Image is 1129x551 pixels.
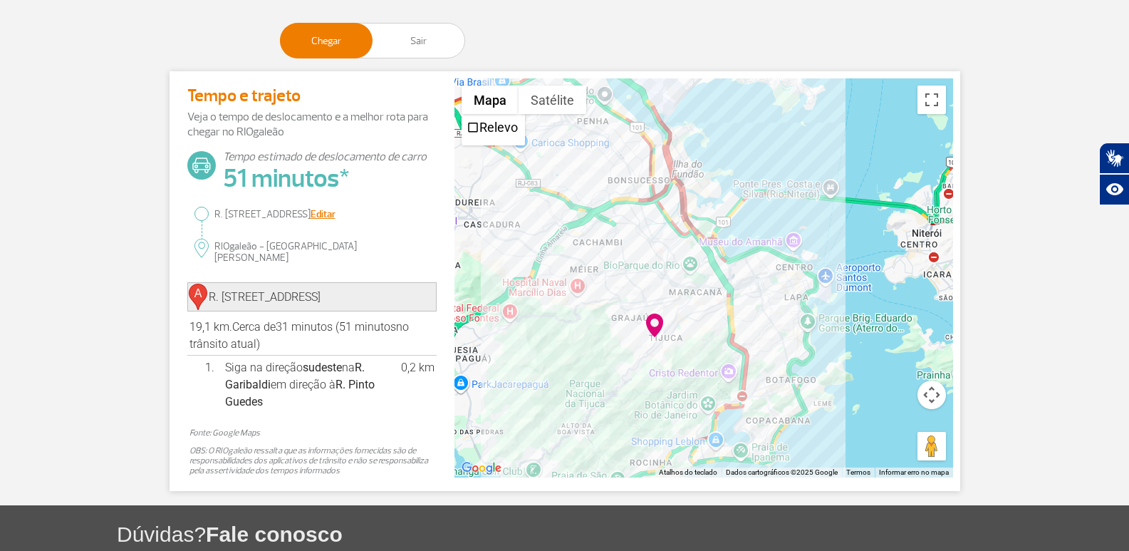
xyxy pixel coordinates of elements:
[1099,143,1129,205] div: Plugin de acessibilidade da Hand Talk.
[223,356,399,415] td: Siga na direção na em direção à
[223,151,427,163] p: Tempo estimado de deslocamento de carro
[117,520,1129,549] h1: Dúvidas?
[917,381,946,409] button: Controles da câmera no mapa
[187,275,437,319] button: R. [STREET_ADDRESS]
[187,86,437,106] h4: Tempo e trajeto
[726,468,838,476] span: Dados cartográficos ©2025 Google
[194,207,430,221] p: R. [STREET_ADDRESS]
[879,468,949,476] a: Informar erro no mapa
[846,468,870,476] a: Termos
[208,283,437,311] td: R. [STREET_ADDRESS]
[401,359,435,376] div: 0,2 km
[462,114,525,145] ul: Mostrar mapa de ruas
[1099,143,1129,174] button: Abrir tradutor de língua de sinais.
[458,459,505,478] a: Abrir esta área no Google Maps (abre uma nova janela)
[189,446,435,477] p: OBS: O RIOgaleão ressalta que as informações fornecidas são de responsabilidades dos aplicativos ...
[462,86,519,114] button: Mostrar mapa de ruas
[458,459,505,478] img: Google
[189,284,207,310] img: svg%3E
[189,428,435,438] p: Fonte: Google Maps
[225,378,375,408] b: R. Pinto Guedes
[229,320,232,334] span: .
[373,24,464,58] span: Sair
[203,356,223,415] td: 1.
[303,361,342,374] b: sudeste
[206,522,343,546] span: Fale conosco
[281,24,373,58] span: Chegar
[519,86,586,114] button: Mostrar imagens de satélite
[223,163,427,194] p: 51 minutos*
[339,320,396,334] span: 51 minutos
[311,208,335,220] a: Editar
[276,320,333,334] span: 31 minutos
[225,361,365,391] b: R. Garibaldi
[189,320,229,334] span: 19,1 km
[917,432,946,460] button: Arraste o Pegman até o mapa para abrir o Street View
[187,110,437,140] p: Veja o tempo de deslocamento e a melhor rota para chegar no RIOgaleão
[917,86,946,114] button: Ativar a visualização em tela cheia
[463,115,524,144] li: Relevo
[1099,174,1129,205] button: Abrir recursos assistivos.
[232,320,333,334] span: Cerca de
[194,239,430,265] p: RIOgaleão - [GEOGRAPHIC_DATA][PERSON_NAME]
[479,120,518,135] label: Relevo
[659,468,717,478] button: Atalhos do teclado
